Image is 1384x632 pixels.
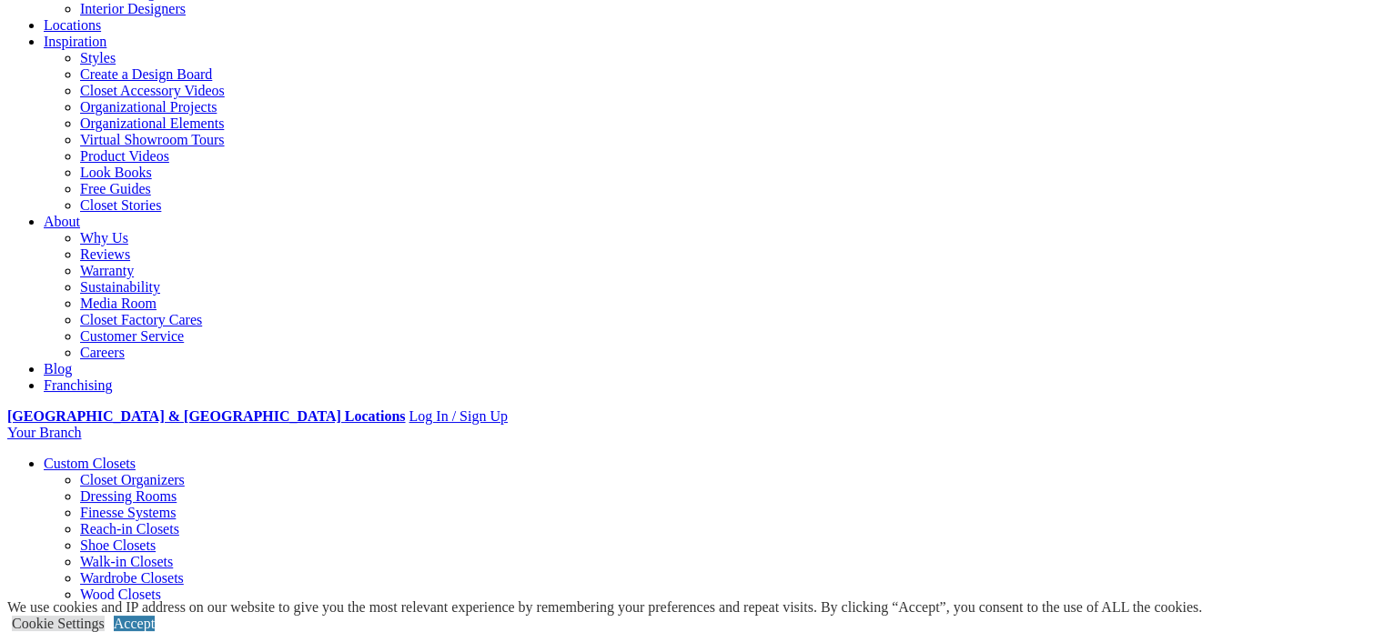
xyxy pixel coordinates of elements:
a: Sustainability [80,279,160,295]
a: Customer Service [80,328,184,344]
a: Blog [44,361,72,376]
a: Why Us [80,230,128,246]
a: Product Videos [80,148,169,164]
a: Virtual Showroom Tours [80,132,225,147]
a: Locations [44,17,101,33]
a: Media Room [80,296,157,311]
a: Reviews [80,246,130,262]
a: Custom Closets [44,456,136,471]
a: Careers [80,345,125,360]
a: Closet Accessory Videos [80,83,225,98]
a: Finesse Systems [80,505,176,520]
a: Walk-in Closets [80,554,173,569]
a: Free Guides [80,181,151,196]
div: We use cookies and IP address on our website to give you the most relevant experience by remember... [7,599,1202,616]
a: Look Books [80,165,152,180]
a: Cookie Settings [12,616,105,631]
a: Wood Closets [80,587,161,602]
a: Franchising [44,377,113,393]
a: Create a Design Board [80,66,212,82]
a: Dressing Rooms [80,488,177,504]
a: Warranty [80,263,134,278]
a: Your Branch [7,425,81,440]
a: Styles [80,50,116,65]
a: About [44,214,80,229]
a: [GEOGRAPHIC_DATA] & [GEOGRAPHIC_DATA] Locations [7,408,405,424]
a: Accept [114,616,155,631]
a: Closet Organizers [80,472,185,487]
a: Closet Factory Cares [80,312,202,327]
a: Reach-in Closets [80,521,179,537]
a: Shoe Closets [80,537,156,553]
a: Closet Stories [80,197,161,213]
a: Wardrobe Closets [80,570,184,586]
a: Organizational Elements [80,115,224,131]
a: Organizational Projects [80,99,217,115]
a: Inspiration [44,34,106,49]
a: Log In / Sign Up [409,408,507,424]
a: Interior Designers [80,1,186,16]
